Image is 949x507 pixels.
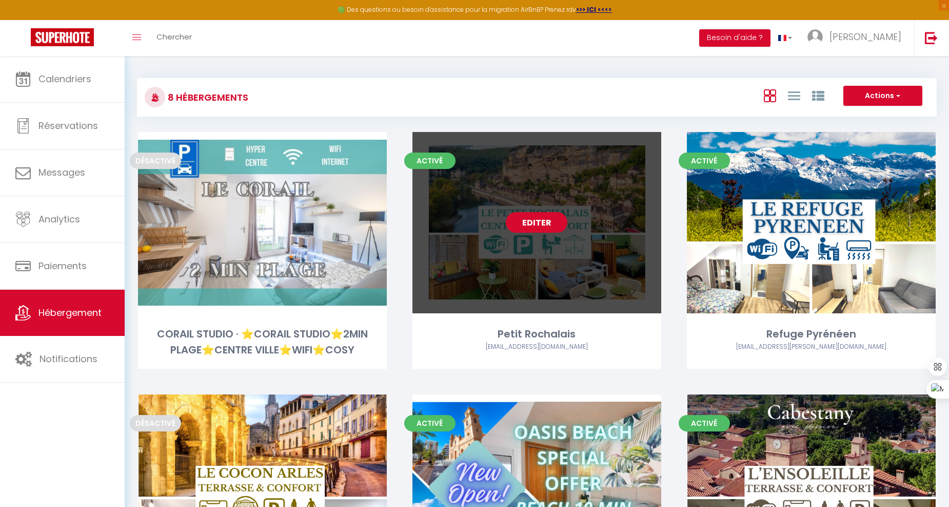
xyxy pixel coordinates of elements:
button: Actions [843,86,922,106]
h3: 8 Hébergements [165,86,248,109]
a: ... [PERSON_NAME] [800,20,914,56]
span: [PERSON_NAME] [829,30,901,43]
button: Besoin d'aide ? [699,29,770,47]
a: >>> ICI <<<< [576,5,612,14]
span: Notifications [39,352,97,365]
a: Editer [506,212,567,233]
span: Activé [404,153,456,169]
span: Messages [38,166,85,179]
span: Activé [404,415,456,431]
div: Airbnb [412,342,661,352]
a: Vue par Groupe [812,87,824,104]
div: Petit Rochalais [412,326,661,342]
a: Vue en Box [764,87,776,104]
div: Refuge Pyrénéen [687,326,936,342]
div: Airbnb [687,342,936,352]
span: Hébergement [38,306,102,319]
span: Analytics [38,213,80,226]
span: Paiements [38,259,87,272]
img: ... [807,29,823,45]
span: Activé [679,153,730,169]
span: Désactivé [130,153,181,169]
span: Désactivé [130,415,181,431]
div: CORAIL STUDIO · ⭐CORAIL STUDIO⭐2MIN PLAGE⭐CENTRE VILLE⭐WIFI⭐COSY [138,326,387,359]
span: Chercher [156,31,192,42]
a: Chercher [149,20,200,56]
span: Réservations [38,119,98,132]
a: Vue en Liste [788,87,800,104]
span: Calendriers [38,72,91,85]
img: logout [925,31,938,44]
img: Super Booking [31,28,94,46]
span: Activé [679,415,730,431]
